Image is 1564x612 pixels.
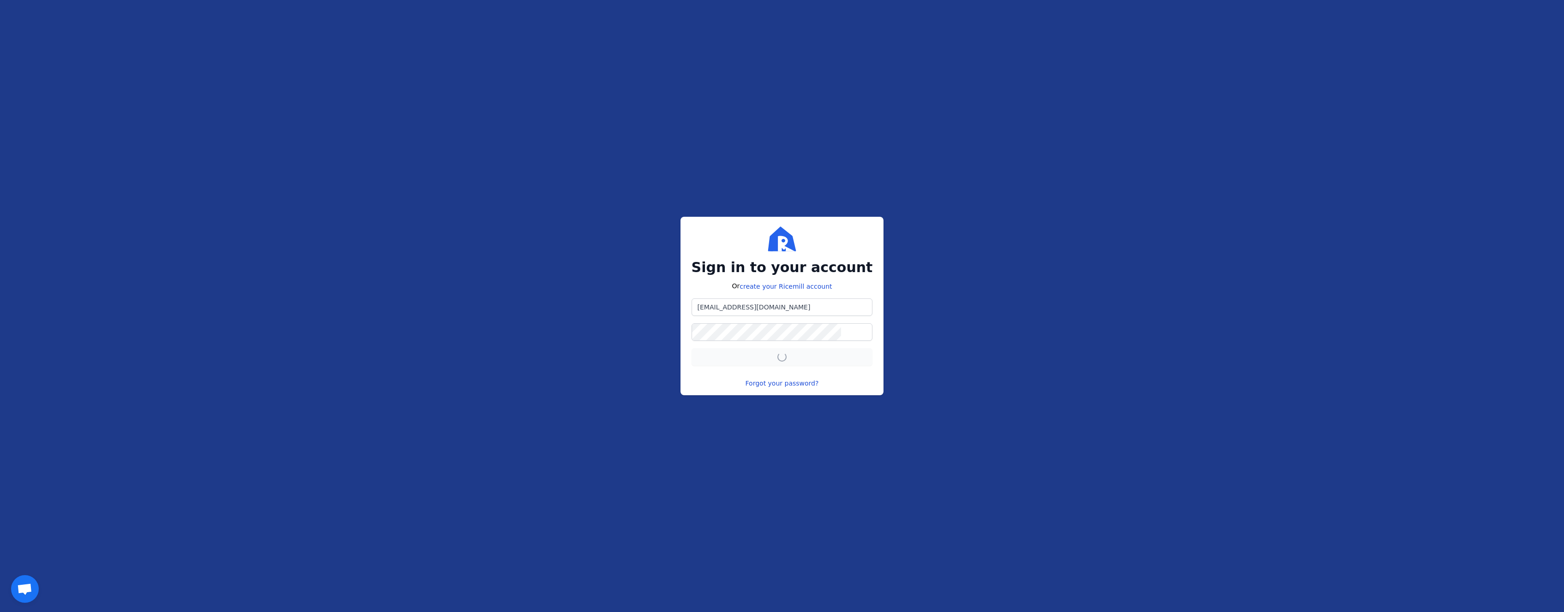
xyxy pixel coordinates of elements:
[732,281,832,291] p: Or
[740,283,832,290] a: create your Ricemill account
[692,348,873,366] button: Sign in
[767,224,797,254] img: Ricemill Logo
[692,299,872,315] input: Email address
[692,259,873,276] h2: Sign in to your account
[746,379,819,388] a: Forgot your password?
[11,575,39,603] a: Open chat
